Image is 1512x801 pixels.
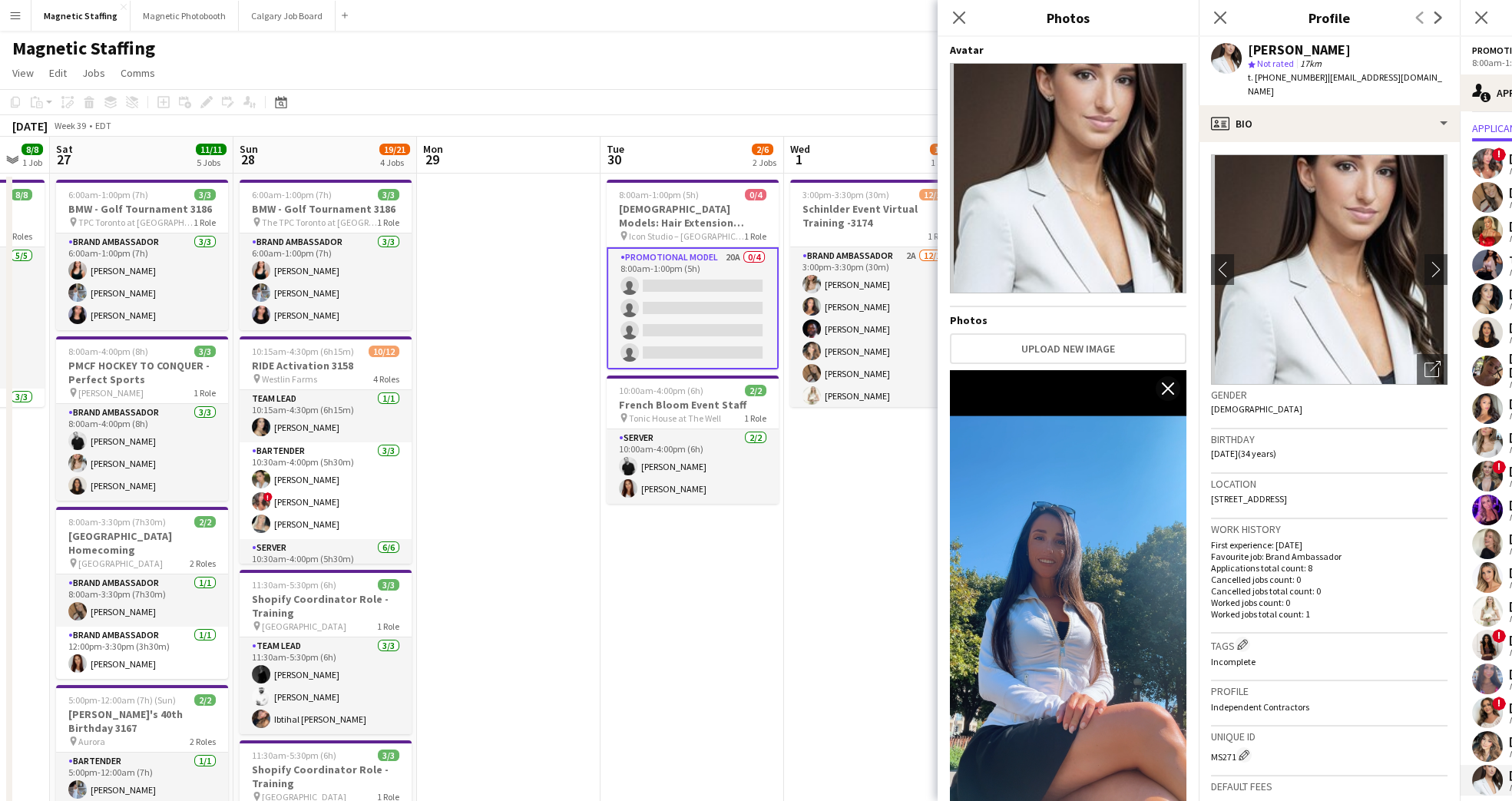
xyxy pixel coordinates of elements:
h3: Profile [1199,8,1460,28]
p: Applications total count: 8 [1211,562,1447,574]
span: Edit [49,66,67,80]
app-job-card: 11:30am-5:30pm (6h)3/3Shopify Coordinator Role - Training [GEOGRAPHIC_DATA]1 RoleTeam Lead3/311:3... [240,570,412,734]
app-card-role: Brand Ambassador3/36:00am-1:00pm (7h)[PERSON_NAME][PERSON_NAME][PERSON_NAME] [240,233,412,330]
a: Jobs [76,63,111,83]
h3: RIDE Activation 3158 [240,359,412,372]
app-card-role: Bartender3/310:30am-4:00pm (5h30m)[PERSON_NAME]![PERSON_NAME][PERSON_NAME] [240,442,412,539]
app-card-role: Brand Ambassador2A12/133:00pm-3:30pm (30m)[PERSON_NAME][PERSON_NAME][PERSON_NAME][PERSON_NAME][PE... [790,247,962,567]
h4: Photos [950,313,1186,327]
h3: BMW - Golf Tournament 3186 [240,202,412,216]
button: Calgary Job Board [239,1,336,31]
span: [DATE] (34 years) [1211,448,1276,459]
h3: Location [1211,477,1447,491]
p: Worked jobs total count: 1 [1211,608,1447,620]
app-job-card: 10:00am-4:00pm (6h)2/2French Bloom Event Staff Tonic House at The Well1 RoleServer2/210:00am-4:00... [607,376,779,504]
h3: Shopify Coordinator Role - Training [240,592,412,620]
span: 8:00am-3:30pm (7h30m) [68,516,166,528]
div: 1 Job [22,157,42,168]
span: 1 Role [928,230,950,242]
div: [PERSON_NAME] [1248,43,1351,57]
span: 1 Role [377,217,399,228]
span: 1 Role [194,387,216,399]
app-card-role: Team Lead1/110:15am-4:30pm (6h15m)[PERSON_NAME] [240,390,412,442]
span: 2 Roles [190,736,216,747]
span: 10/12 [369,346,399,357]
span: Not rated [1257,58,1294,69]
h1: Magnetic Staffing [12,37,155,60]
span: 10:15am-4:30pm (6h15m) [252,346,354,357]
h3: Gender [1211,388,1447,402]
a: Edit [43,63,73,83]
span: Week 39 [51,120,89,131]
span: 3/3 [378,579,399,591]
h3: [GEOGRAPHIC_DATA] Homecoming [56,529,228,557]
span: 6:00am-1:00pm (7h) [252,189,332,200]
div: 10:15am-4:30pm (6h15m)10/12RIDE Activation 3158 Westlin Farms4 RolesTeam Lead1/110:15am-4:30pm (6... [240,336,412,564]
span: 17km [1297,58,1325,69]
span: 8:00am-4:00pm (8h) [68,346,148,357]
span: 0/4 [745,189,766,200]
app-job-card: 8:00am-1:00pm (5h)0/4[DEMOGRAPHIC_DATA] Models: Hair Extension Models | 3321 Icon Studio – [GEOGR... [607,180,779,369]
a: Comms [114,63,161,83]
span: 11:30am-5:30pm (6h) [252,750,336,761]
span: Jobs [82,66,105,80]
span: 11:30am-5:30pm (6h) [252,579,336,591]
span: View [12,66,34,80]
div: MS271 [1211,747,1447,763]
span: [GEOGRAPHIC_DATA] [262,621,346,632]
p: Worked jobs count: 0 [1211,597,1447,608]
span: t. [PHONE_NUMBER] [1248,71,1328,83]
p: Incomplete [1211,656,1447,667]
p: Favourite job: Brand Ambassador [1211,551,1447,562]
span: | [EMAIL_ADDRESS][DOMAIN_NAME] [1248,71,1442,97]
h3: BMW - Golf Tournament 3186 [56,202,228,216]
button: Upload new image [950,333,1186,364]
img: Crew avatar or photo [1211,154,1447,385]
h3: French Bloom Event Staff [607,398,779,412]
span: 5:00pm-12:00am (7h) (Sun) [68,694,176,706]
div: 6:00am-1:00pm (7h)3/3BMW - Golf Tournament 3186 The TPC Toronto at [GEOGRAPHIC_DATA]1 RoleBrand A... [240,180,412,330]
div: 8:00am-3:30pm (7h30m)2/2[GEOGRAPHIC_DATA] Homecoming [GEOGRAPHIC_DATA]2 RolesBrand Ambassador1/18... [56,507,228,679]
span: 12/13 [930,144,961,155]
h3: Unique ID [1211,730,1447,743]
span: The TPC Toronto at [GEOGRAPHIC_DATA] [262,217,377,228]
div: [DATE] [12,118,48,134]
div: 4 Jobs [380,157,409,168]
app-job-card: 3:00pm-3:30pm (30m)12/13Schinlder Event Virtual Training -31741 RoleBrand Ambassador2A12/133:00pm... [790,180,962,407]
h3: Tags [1211,637,1447,653]
span: 11/11 [196,144,227,155]
app-job-card: 6:00am-1:00pm (7h)3/3BMW - Golf Tournament 3186 TPC Toronto at [GEOGRAPHIC_DATA]1 RoleBrand Ambas... [56,180,228,330]
app-card-role: Team Lead3/311:30am-5:30pm (6h)[PERSON_NAME][PERSON_NAME]Ibtihal [PERSON_NAME] [240,637,412,734]
span: [STREET_ADDRESS] [1211,493,1287,505]
span: 2/6 [752,144,773,155]
h3: [PERSON_NAME]'s 40th Birthday 3167 [56,707,228,735]
span: 12/13 [919,189,950,200]
h3: Photos [938,8,1199,28]
span: Icon Studio – [GEOGRAPHIC_DATA] [629,230,744,242]
span: 1 Role [377,621,399,632]
span: 8/8 [22,144,43,155]
span: 27 [54,151,73,168]
span: 3/3 [194,346,216,357]
div: 5 Jobs [197,157,226,168]
span: ! [1492,460,1506,474]
span: 30 [604,151,624,168]
span: 19/21 [379,144,410,155]
span: Mon [423,142,443,156]
img: Crew avatar [950,63,1186,293]
app-card-role: Brand Ambassador1/18:00am-3:30pm (7h30m)[PERSON_NAME] [56,574,228,627]
span: 2/2 [194,516,216,528]
h4: Avatar [950,43,1186,57]
span: 1 Role [744,412,766,424]
app-card-role: Server2/210:00am-4:00pm (6h)[PERSON_NAME][PERSON_NAME] [607,429,779,504]
span: 2/2 [194,694,216,706]
h3: Shopify Coordinator Role - Training [240,763,412,790]
span: [GEOGRAPHIC_DATA] [78,558,163,569]
h3: Birthday [1211,432,1447,446]
div: 2 Jobs [753,157,776,168]
span: Sun [240,142,258,156]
